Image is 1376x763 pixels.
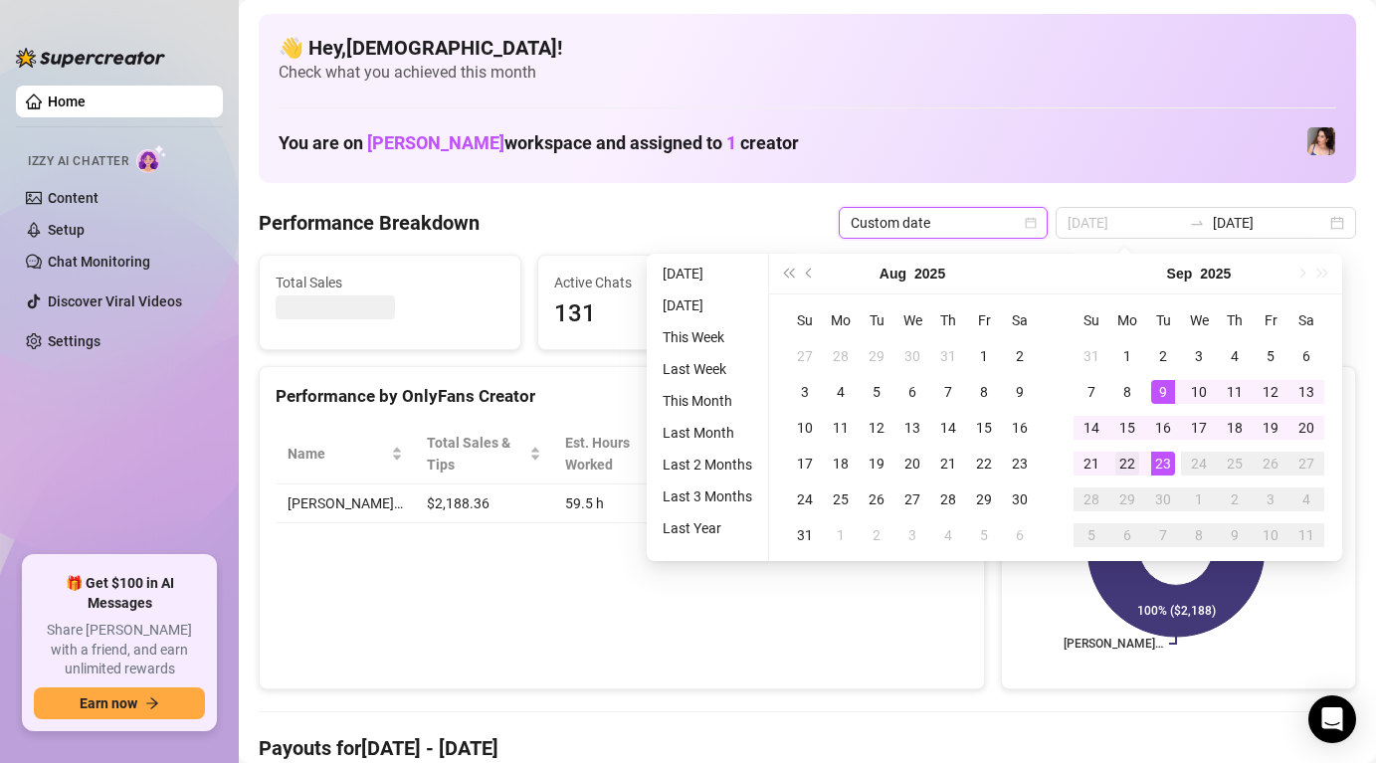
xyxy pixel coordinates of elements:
div: 15 [972,416,996,440]
div: 5 [1080,523,1103,547]
td: 2025-08-09 [1002,374,1038,410]
div: 11 [1294,523,1318,547]
th: Sa [1002,302,1038,338]
div: 24 [1187,452,1211,476]
div: 16 [1151,416,1175,440]
td: 2025-09-18 [1217,410,1253,446]
td: 2025-08-05 [859,374,894,410]
td: 2025-09-13 [1288,374,1324,410]
div: 21 [1080,452,1103,476]
div: 27 [793,344,817,368]
div: 26 [865,487,888,511]
img: logo-BBDzfeDw.svg [16,48,165,68]
span: Name [288,443,387,465]
div: 4 [1294,487,1318,511]
li: Last Week [655,357,760,381]
div: 28 [829,344,853,368]
div: 13 [1294,380,1318,404]
th: Tu [859,302,894,338]
td: 2025-10-03 [1253,481,1288,517]
li: Last 2 Months [655,453,760,477]
th: Total Sales & Tips [415,424,553,484]
td: 2025-07-30 [894,338,930,374]
td: 2025-08-03 [787,374,823,410]
div: 29 [972,487,996,511]
td: 2025-08-21 [930,446,966,481]
th: Su [787,302,823,338]
input: Start date [1068,212,1181,234]
td: 2025-10-06 [1109,517,1145,553]
li: This Month [655,389,760,413]
td: 2025-08-12 [859,410,894,446]
div: 6 [900,380,924,404]
button: Earn nowarrow-right [34,687,205,719]
div: 21 [936,452,960,476]
td: 2025-08-26 [859,481,894,517]
td: 2025-09-20 [1288,410,1324,446]
td: 2025-08-15 [966,410,1002,446]
td: 2025-08-30 [1002,481,1038,517]
div: 6 [1115,523,1139,547]
td: 2025-10-08 [1181,517,1217,553]
td: 2025-09-14 [1074,410,1109,446]
div: 14 [936,416,960,440]
div: 31 [793,523,817,547]
div: 1 [829,523,853,547]
div: 2 [1151,344,1175,368]
td: 2025-08-22 [966,446,1002,481]
td: 2025-07-27 [787,338,823,374]
div: Open Intercom Messenger [1308,695,1356,743]
div: 5 [972,523,996,547]
td: 2025-08-31 [787,517,823,553]
span: Check what you achieved this month [279,62,1336,84]
img: AI Chatter [136,144,167,173]
td: 2025-08-04 [823,374,859,410]
div: 4 [829,380,853,404]
li: Last Year [655,516,760,540]
div: 13 [900,416,924,440]
li: This Week [655,325,760,349]
td: 2025-08-10 [787,410,823,446]
td: 2025-10-11 [1288,517,1324,553]
div: 27 [900,487,924,511]
td: 2025-09-06 [1288,338,1324,374]
div: 12 [1259,380,1282,404]
div: 29 [1115,487,1139,511]
td: 2025-09-08 [1109,374,1145,410]
div: 8 [1115,380,1139,404]
span: 1 [726,132,736,153]
div: Est. Hours Worked [565,432,665,476]
td: 59.5 h [553,484,692,523]
div: 7 [1151,523,1175,547]
td: 2025-09-30 [1145,481,1181,517]
td: 2025-09-27 [1288,446,1324,481]
th: We [1181,302,1217,338]
td: 2025-09-22 [1109,446,1145,481]
th: We [894,302,930,338]
div: 25 [1223,452,1247,476]
div: 12 [865,416,888,440]
a: Chat Monitoring [48,254,150,270]
div: 20 [900,452,924,476]
div: 19 [1259,416,1282,440]
td: $2,188.36 [415,484,553,523]
div: 5 [865,380,888,404]
span: [PERSON_NAME] [367,132,504,153]
div: 31 [936,344,960,368]
div: 4 [936,523,960,547]
button: Choose a year [914,254,945,293]
td: 2025-09-16 [1145,410,1181,446]
li: [DATE] [655,262,760,286]
td: 2025-09-24 [1181,446,1217,481]
div: 22 [1115,452,1139,476]
a: Home [48,94,86,109]
td: 2025-08-24 [787,481,823,517]
th: Th [930,302,966,338]
a: Settings [48,333,100,349]
th: Mo [1109,302,1145,338]
div: 28 [1080,487,1103,511]
td: 2025-09-02 [859,517,894,553]
td: 2025-08-08 [966,374,1002,410]
div: 22 [972,452,996,476]
h1: You are on workspace and assigned to creator [279,132,799,154]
